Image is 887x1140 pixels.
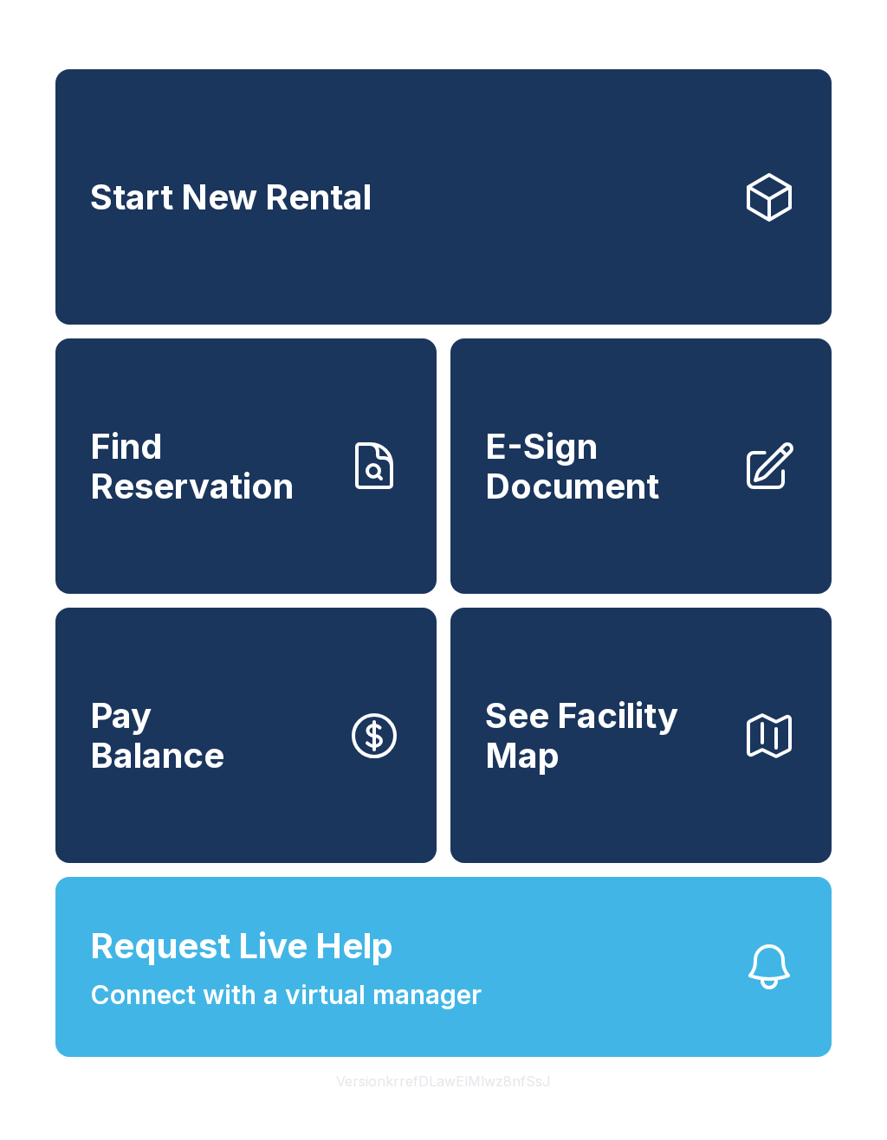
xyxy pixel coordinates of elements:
[90,920,393,972] span: Request Live Help
[322,1057,565,1105] button: VersionkrrefDLawElMlwz8nfSsJ
[485,696,728,775] span: See Facility Map
[90,427,333,506] span: Find Reservation
[485,427,728,506] span: E-Sign Document
[55,608,437,863] button: PayBalance
[55,877,832,1057] button: Request Live HelpConnect with a virtual manager
[55,338,437,594] a: Find Reservation
[90,696,224,775] span: Pay Balance
[450,608,832,863] button: See Facility Map
[450,338,832,594] a: E-Sign Document
[55,69,832,325] a: Start New Rental
[90,177,372,217] span: Start New Rental
[90,976,482,1014] span: Connect with a virtual manager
